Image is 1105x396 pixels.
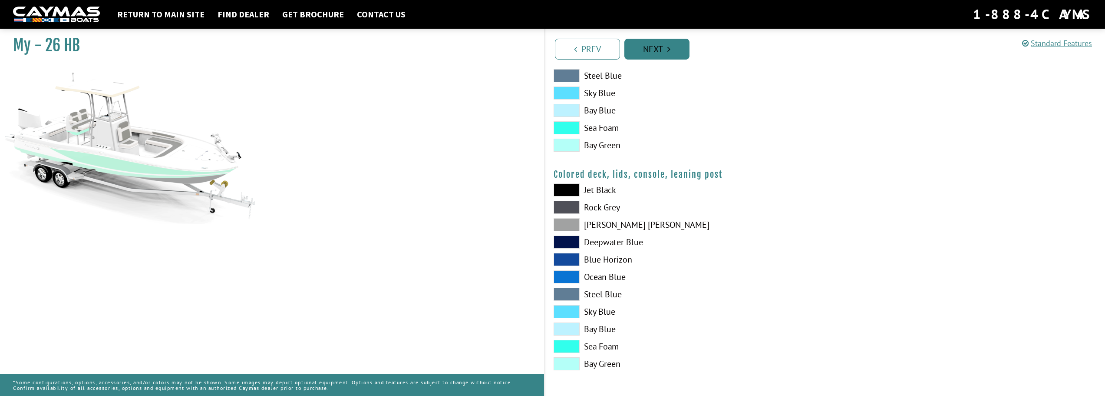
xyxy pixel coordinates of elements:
[113,9,209,20] a: Return to main site
[554,69,816,82] label: Steel Blue
[13,375,531,395] p: *Some configurations, options, accessories, and/or colors may not be shown. Some images may depic...
[554,121,816,134] label: Sea Foam
[554,139,816,152] label: Bay Green
[554,236,816,249] label: Deepwater Blue
[554,340,816,353] label: Sea Foam
[554,183,816,196] label: Jet Black
[554,270,816,283] label: Ocean Blue
[278,9,348,20] a: Get Brochure
[554,253,816,266] label: Blue Horizon
[13,7,100,23] img: white-logo-c9c8dbefe5ff5ceceb0f0178aa75bf4bb51f6bca0971e226c86eb53dfe498488.png
[554,305,816,318] label: Sky Blue
[554,169,1097,180] h4: Colored deck, lids, console, leaning post
[554,288,816,301] label: Steel Blue
[213,9,274,20] a: Find Dealer
[973,5,1092,24] div: 1-888-4CAYMAS
[353,9,410,20] a: Contact Us
[554,87,816,100] label: Sky Blue
[555,39,620,60] a: Prev
[554,323,816,336] label: Bay Blue
[554,357,816,370] label: Bay Green
[554,218,816,231] label: [PERSON_NAME] [PERSON_NAME]
[554,201,816,214] label: Rock Grey
[1022,38,1092,48] a: Standard Features
[13,36,522,55] h1: My - 26 HB
[624,39,689,60] a: Next
[554,104,816,117] label: Bay Blue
